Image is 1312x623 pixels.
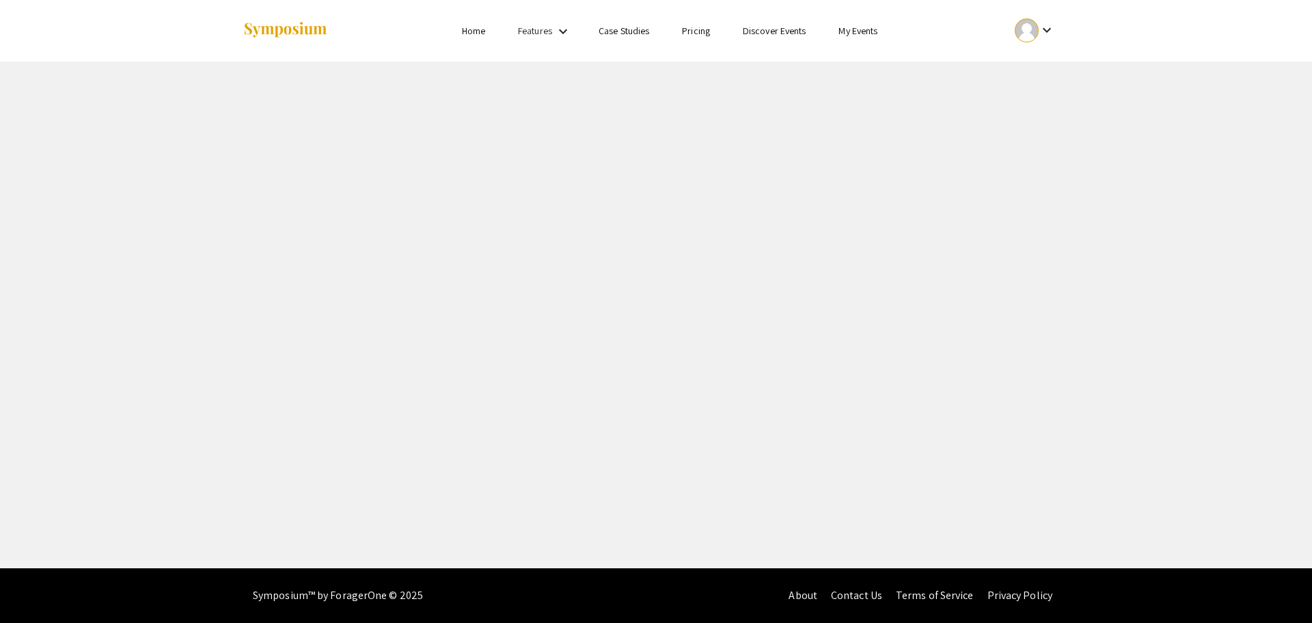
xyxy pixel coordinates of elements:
a: About [789,588,817,602]
mat-icon: Expand account dropdown [1039,22,1055,38]
a: Terms of Service [896,588,974,602]
img: Symposium by ForagerOne [243,21,328,40]
mat-icon: Expand Features list [555,23,571,40]
a: My Events [838,25,877,37]
a: Home [462,25,485,37]
button: Expand account dropdown [1000,15,1069,46]
a: Privacy Policy [987,588,1052,602]
a: Discover Events [743,25,806,37]
div: Symposium™ by ForagerOne © 2025 [253,568,423,623]
a: Case Studies [599,25,649,37]
a: Features [518,25,552,37]
a: Contact Us [831,588,882,602]
a: Pricing [682,25,710,37]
